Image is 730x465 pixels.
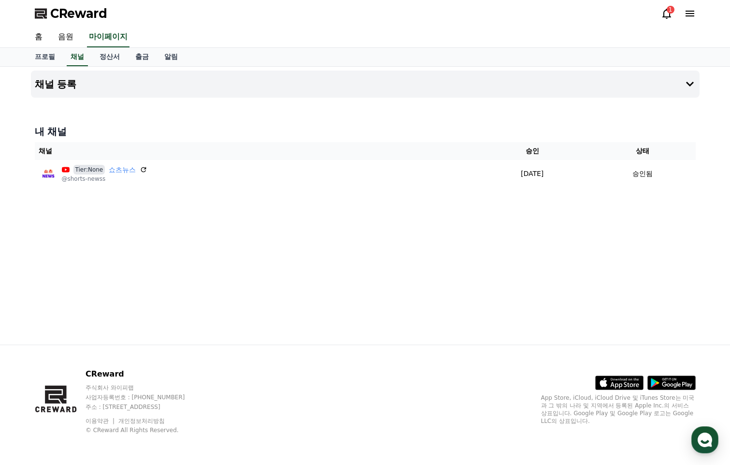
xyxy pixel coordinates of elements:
h4: 채널 등록 [35,79,77,89]
img: 쇼츠뉴스 [39,164,58,183]
p: [DATE] [478,169,586,179]
div: 1 [667,6,674,14]
p: © CReward All Rights Reserved. [86,426,203,434]
a: 채널 [67,48,88,66]
a: 1 [661,8,673,19]
a: 마이페이지 [87,27,129,47]
span: 설정 [149,321,161,329]
p: 사업자등록번호 : [PHONE_NUMBER] [86,393,203,401]
a: 이용약관 [86,418,116,424]
a: 대화 [64,306,125,331]
a: 알림 [157,48,186,66]
a: 개인정보처리방침 [118,418,165,424]
span: CReward [50,6,107,21]
p: @shorts-newss [62,175,148,183]
a: 설정 [125,306,186,331]
a: CReward [35,6,107,21]
a: 정산서 [92,48,128,66]
p: 주식회사 와이피랩 [86,384,203,392]
span: 홈 [30,321,36,329]
a: 홈 [3,306,64,331]
a: 음원 [50,27,81,47]
th: 승인 [474,142,590,160]
p: 승인됨 [632,169,653,179]
a: 쇼츠뉴스 [109,165,136,175]
a: 프로필 [27,48,63,66]
p: CReward [86,368,203,380]
th: 채널 [35,142,475,160]
h4: 내 채널 [35,125,696,138]
a: 홈 [27,27,50,47]
p: App Store, iCloud, iCloud Drive 및 iTunes Store는 미국과 그 밖의 나라 및 지역에서 등록된 Apple Inc.의 서비스 상표입니다. Goo... [541,394,696,425]
a: 출금 [128,48,157,66]
button: 채널 등록 [31,71,700,98]
th: 상태 [590,142,696,160]
span: 대화 [88,321,100,329]
span: Tier:None [73,165,105,174]
p: 주소 : [STREET_ADDRESS] [86,403,203,411]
